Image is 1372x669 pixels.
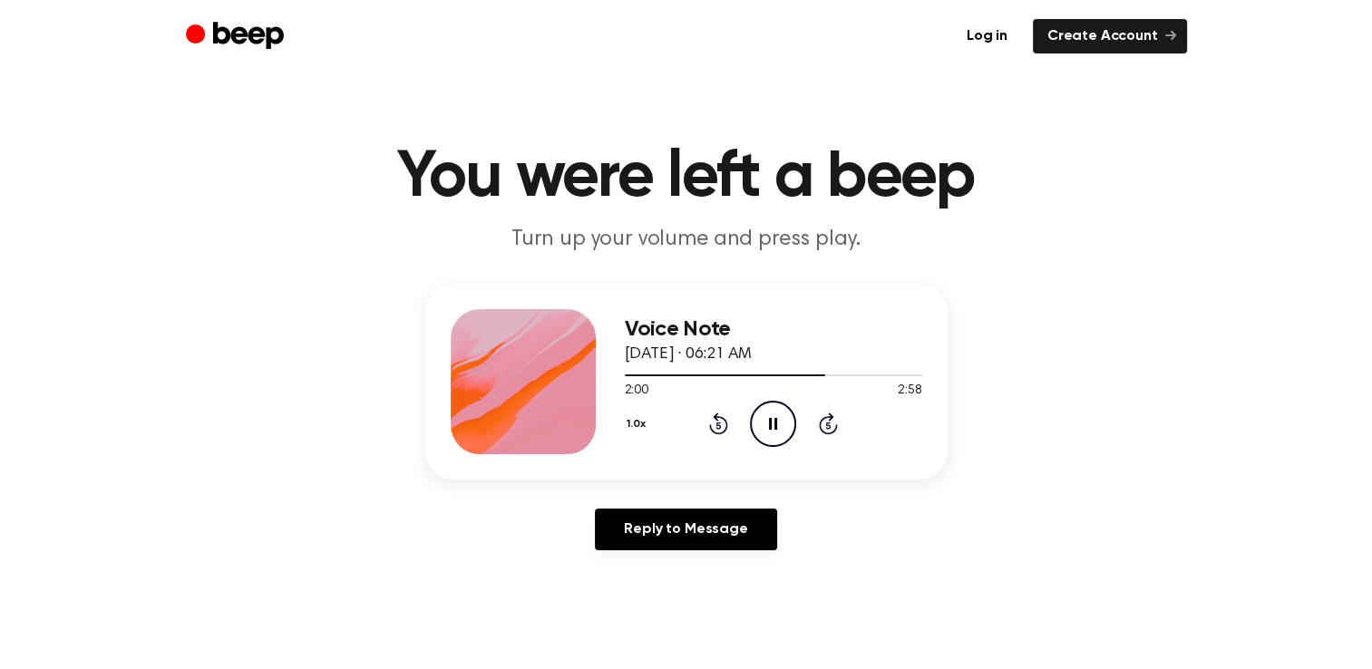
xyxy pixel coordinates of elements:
[625,409,653,440] button: 1.0x
[186,19,288,54] a: Beep
[625,382,648,401] span: 2:00
[898,382,921,401] span: 2:58
[625,317,922,342] h3: Voice Note
[952,19,1022,53] a: Log in
[222,145,1151,210] h1: You were left a beep
[1033,19,1187,53] a: Create Account
[338,225,1035,255] p: Turn up your volume and press play.
[625,346,752,363] span: [DATE] · 06:21 AM
[595,509,776,550] a: Reply to Message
